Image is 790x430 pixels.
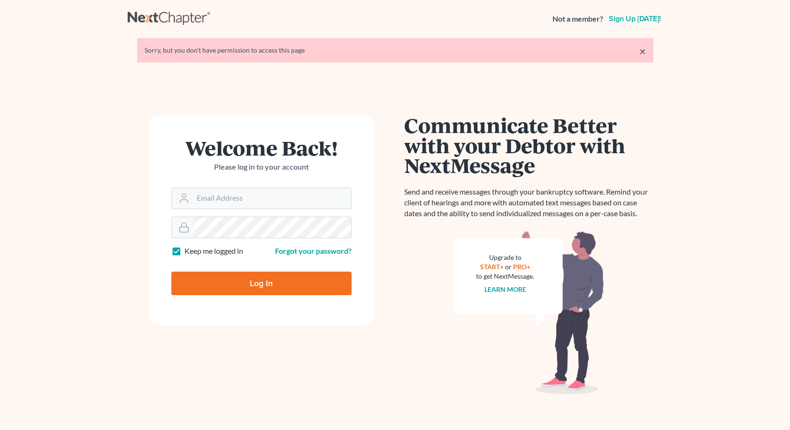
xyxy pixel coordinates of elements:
label: Keep me logged in [184,246,243,257]
a: Learn more [484,285,526,293]
input: Log In [171,272,352,295]
h1: Communicate Better with your Debtor with NextMessage [405,115,653,175]
img: nextmessage_bg-59042aed3d76b12b5cd301f8e5b87938c9018125f34e5fa2b7a6b67550977c72.svg [454,230,604,395]
p: Send and receive messages through your bankruptcy software. Remind your client of hearings and mo... [405,187,653,219]
div: Sorry, but you don't have permission to access this page [145,46,646,55]
a: PRO+ [513,263,530,271]
span: or [505,263,512,271]
input: Email Address [193,188,351,209]
a: × [639,46,646,57]
a: Forgot your password? [275,246,352,255]
p: Please log in to your account [171,162,352,172]
div: Upgrade to [476,253,535,262]
a: Sign up [DATE]! [607,15,663,23]
strong: Not a member? [552,14,603,24]
a: START+ [480,263,504,271]
div: to get NextMessage. [476,272,535,281]
h1: Welcome Back! [171,138,352,158]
